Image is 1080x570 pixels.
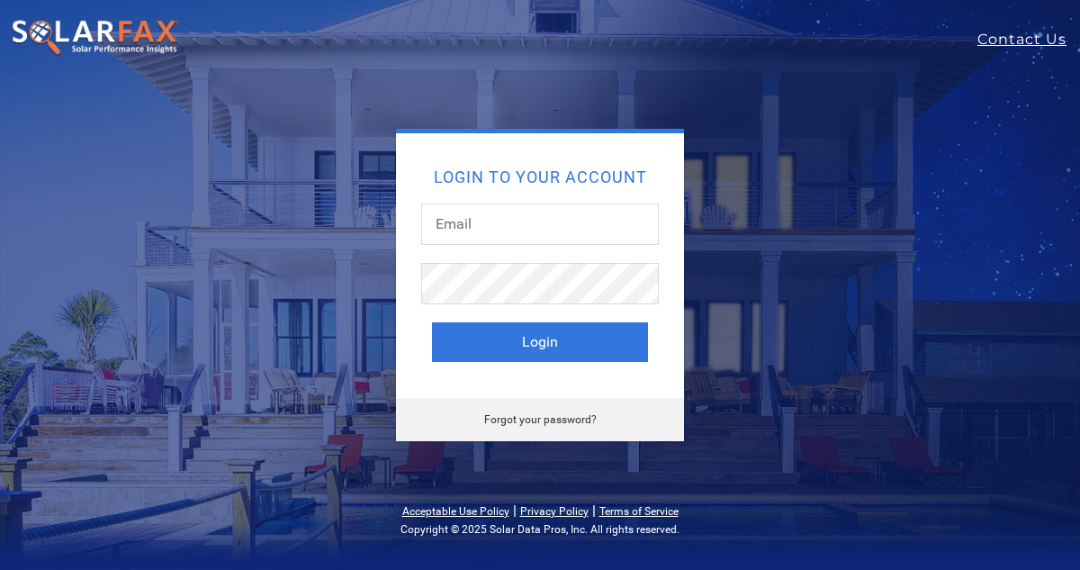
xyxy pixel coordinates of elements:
h2: Login to your account [432,169,648,185]
span: | [592,502,596,519]
a: Contact Us [977,29,1080,50]
button: Login [432,322,648,362]
a: Acceptable Use Policy [402,505,509,518]
a: Forgot your password? [484,413,597,426]
img: SolarFax [11,19,180,57]
a: Terms of Service [599,505,679,518]
a: Privacy Policy [520,505,589,518]
input: Email [421,204,659,245]
span: | [513,502,517,519]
